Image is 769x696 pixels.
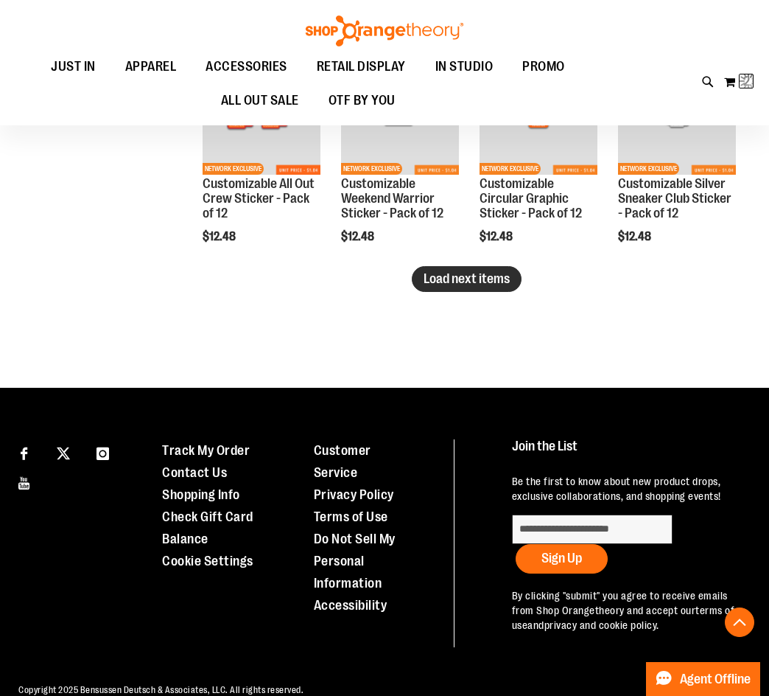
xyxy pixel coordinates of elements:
[162,509,253,546] a: Check Gift Card Balance
[611,49,743,281] div: product
[680,672,751,686] span: Agent Offline
[512,605,735,631] a: terms of use
[203,230,238,243] span: $12.48
[162,465,227,480] a: Contact Us
[618,230,653,243] span: $12.48
[314,487,394,502] a: Privacy Policy
[522,50,565,83] span: PROMO
[723,70,754,94] button: Loading...
[90,439,116,465] a: Visit our Instagram page
[480,163,541,175] span: NETWORK EXCLUSIVE
[424,271,510,286] span: Load next items
[341,176,443,220] a: Customizable Weekend Warrior Sticker - Pack of 12
[516,544,608,574] button: Sign Up
[51,439,77,465] a: Visit our X page
[125,50,177,83] span: APPAREL
[334,49,466,281] div: product
[512,515,673,544] input: enter email
[329,84,396,117] span: OTF BY YOU
[341,230,376,243] span: $12.48
[11,439,37,465] a: Visit our Facebook page
[317,50,406,83] span: RETAIL DISPLAY
[206,50,287,83] span: ACCESSORIES
[480,230,515,243] span: $12.48
[512,588,746,633] p: By clicking "submit" you agree to receive emails from Shop Orangetheory and accept our and
[162,487,240,502] a: Shopping Info
[618,176,731,220] a: Customizable Silver Sneaker Club Sticker - Pack of 12
[314,532,396,591] a: Do Not Sell My Personal Information
[57,447,70,460] img: Twitter
[195,49,328,281] div: product
[11,469,37,495] a: Visit our Youtube page
[544,619,659,631] a: privacy and cookie policy.
[412,266,522,292] button: Load next items
[725,608,754,637] button: Back To Top
[314,509,388,524] a: Terms of Use
[472,49,605,281] div: product
[740,72,757,90] img: Loading...
[314,443,371,480] a: Customer Service
[435,50,494,83] span: IN STUDIO
[480,176,582,220] a: Customizable Circular Graphic Sticker - Pack of 12
[512,474,746,504] p: Be the first to know about new product drops, exclusive collaborations, and shopping events!
[314,598,387,613] a: Accessibility
[303,15,466,46] img: Shop Orangetheory
[618,163,679,175] span: NETWORK EXCLUSIVE
[203,176,315,220] a: Customizable All Out Crew Sticker - Pack of 12
[162,443,250,458] a: Track My Order
[541,551,582,565] span: Sign Up
[646,662,760,696] button: Agent Offline
[51,50,96,83] span: JUST IN
[341,163,402,175] span: NETWORK EXCLUSIVE
[18,685,303,695] span: Copyright 2025 Bensussen Deutsch & Associates, LLC. All rights reserved.
[162,554,253,568] a: Cookie Settings
[512,439,746,467] h4: Join the List
[221,84,299,117] span: ALL OUT SALE
[203,163,264,175] span: NETWORK EXCLUSIVE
